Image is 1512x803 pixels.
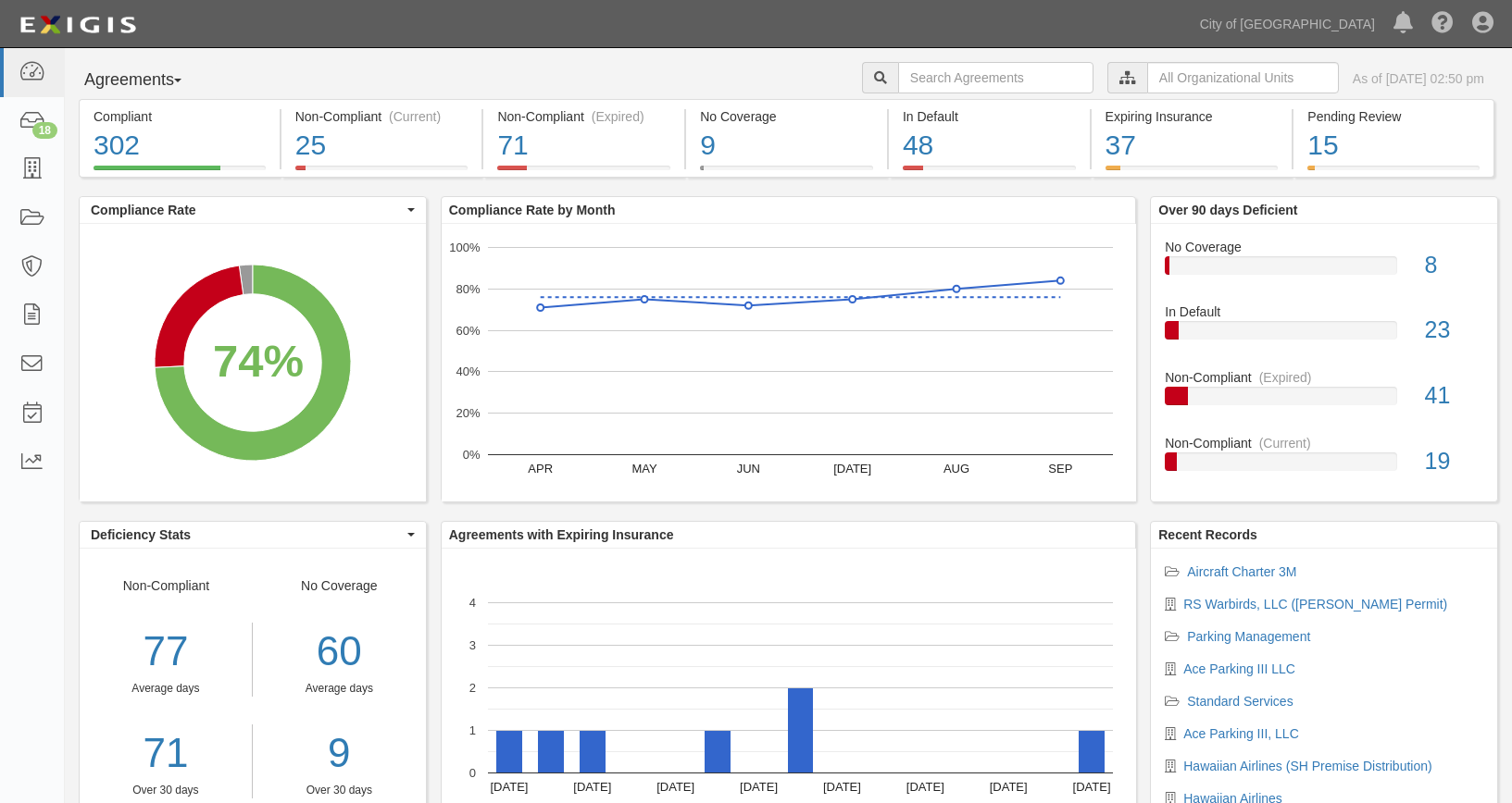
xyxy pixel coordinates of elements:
[79,62,218,99] button: Agreements
[80,224,426,501] svg: A chart.
[80,197,426,223] button: Compliance Rate
[1165,238,1483,303] a: No Coverage8
[80,522,426,548] button: Deficiency Stats
[80,724,252,783] a: 71
[989,780,1027,794] text: [DATE]
[1353,69,1484,88] div: As of [DATE] 02:50 pm
[32,122,57,139] div: 18
[906,780,944,794] text: [DATE]
[1183,726,1299,741] a: Ace Parking III, LLC
[497,126,670,166] div: 71
[80,576,253,798] div: Non-Compliant
[1048,462,1072,476] text: SEP
[1431,13,1454,35] i: Help Center - Complianz
[903,107,1076,126] div: In Default
[80,681,252,697] div: Average days
[497,107,670,126] div: Non-Compliant (Expired)
[1187,564,1296,579] a: Aircraft Charter 3M
[1147,62,1339,93] input: All Organizational Units
[1151,303,1497,321] div: In Default
[462,448,480,462] text: 0%
[943,462,969,476] text: AUG
[833,462,871,476] text: [DATE]
[456,282,480,296] text: 80%
[1183,661,1295,676] a: Ace Parking III LLC
[295,126,469,166] div: 25
[1165,434,1483,486] a: Non-Compliant(Current)19
[442,224,1136,501] svg: A chart.
[1187,694,1293,709] a: Standard Services
[267,783,412,798] div: Over 30 days
[1259,434,1311,452] div: (Current)
[469,596,476,610] text: 4
[1183,759,1431,773] a: Hawaiian Airlines (SH Premise Distribution)
[449,527,674,542] b: Agreements with Expiring Insurance
[903,126,1076,166] div: 48
[700,107,873,126] div: No Coverage
[1106,107,1279,126] div: Expiring Insurance
[469,681,476,695] text: 2
[1293,166,1494,180] a: Pending Review15
[1151,434,1497,452] div: Non-Compliant
[91,201,403,219] span: Compliance Rate
[456,364,480,378] text: 40%
[1072,780,1110,794] text: [DATE]
[592,107,644,126] div: (Expired)
[281,166,482,180] a: Non-Compliant(Current)25
[1106,126,1279,166] div: 37
[656,780,694,794] text: [DATE]
[253,576,426,798] div: No Coverage
[1411,445,1497,478] div: 19
[94,107,266,126] div: Compliant
[469,723,476,737] text: 1
[80,783,252,798] div: Over 30 days
[1259,368,1312,387] div: (Expired)
[267,623,412,681] div: 60
[449,203,616,217] b: Compliance Rate by Month
[449,241,481,254] text: 100%
[469,766,476,780] text: 0
[490,780,528,794] text: [DATE]
[213,329,304,394] div: 74%
[456,323,480,337] text: 60%
[389,107,441,126] div: (Current)
[14,8,142,42] img: logo-5460c22ac91f19d4615b14bd174203de0afe785f0fc80cf4dbbc73dc1793850b.png
[1165,303,1483,368] a: In Default23
[1158,203,1297,217] b: Over 90 days Deficient
[898,62,1093,93] input: Search Agreements
[80,623,252,681] div: 77
[79,166,280,180] a: Compliant302
[528,462,553,476] text: APR
[1307,126,1480,166] div: 15
[889,166,1090,180] a: In Default48
[1411,314,1497,347] div: 23
[1411,379,1497,413] div: 41
[823,780,861,794] text: [DATE]
[700,126,873,166] div: 9
[631,462,657,476] text: MAY
[1307,107,1480,126] div: Pending Review
[1191,6,1384,43] a: City of [GEOGRAPHIC_DATA]
[91,525,403,544] span: Deficiency Stats
[456,406,480,420] text: 20%
[1151,368,1497,387] div: Non-Compliant
[573,780,611,794] text: [DATE]
[1092,166,1293,180] a: Expiring Insurance37
[1411,249,1497,282] div: 8
[1187,629,1310,644] a: Parking Management
[295,107,469,126] div: Non-Compliant (Current)
[736,462,759,476] text: JUN
[267,681,412,697] div: Average days
[483,166,684,180] a: Non-Compliant(Expired)71
[686,166,887,180] a: No Coverage9
[267,724,412,783] a: 9
[1158,527,1257,542] b: Recent Records
[94,126,266,166] div: 302
[740,780,778,794] text: [DATE]
[1165,368,1483,434] a: Non-Compliant(Expired)41
[1151,238,1497,256] div: No Coverage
